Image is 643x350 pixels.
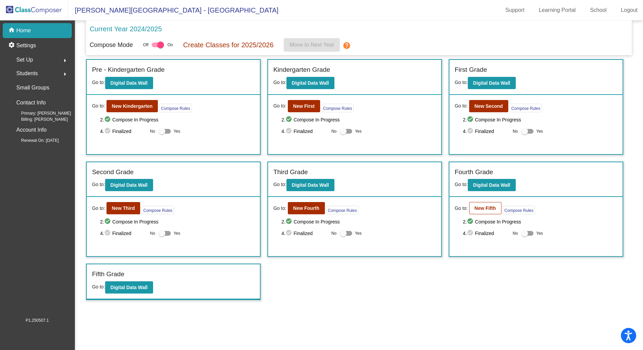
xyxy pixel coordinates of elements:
[455,65,487,75] label: First Grade
[142,206,174,214] button: Compose Rules
[536,229,543,237] span: Yes
[106,100,158,112] button: New Kindergarten
[16,125,47,135] p: Account Info
[112,205,135,211] b: New Third
[467,116,475,124] mat-icon: check_circle
[475,205,496,211] b: New Fifth
[513,230,518,236] span: No
[285,218,294,226] mat-icon: check_circle
[288,202,325,214] button: New Fourth
[174,229,180,237] span: Yes
[92,65,164,75] label: Pre - Kindergarten Grade
[105,77,153,89] button: Digital Data Wall
[292,182,329,188] b: Digital Data Wall
[273,167,308,177] label: Third Grade
[183,40,274,50] p: Create Classes for 2025/2026
[92,284,105,289] span: Go to:
[92,205,105,212] span: Go to:
[273,182,286,187] span: Go to:
[343,41,351,50] mat-icon: help
[331,128,336,134] span: No
[92,167,134,177] label: Second Grade
[61,56,69,65] mat-icon: arrow_right
[500,5,530,16] a: Support
[455,167,493,177] label: Fourth Grade
[100,116,255,124] span: 2. Compose In Progress
[536,127,543,135] span: Yes
[111,285,148,290] b: Digital Data Wall
[584,5,612,16] a: School
[89,24,162,34] p: Current Year 2024/2025
[286,179,334,191] button: Digital Data Wall
[105,179,153,191] button: Digital Data Wall
[61,70,69,78] mat-icon: arrow_right
[273,205,286,212] span: Go to:
[10,116,68,122] span: Billing: [PERSON_NAME]
[92,182,105,187] span: Go to:
[100,229,147,237] span: 4. Finalized
[273,65,330,75] label: Kindergarten Grade
[290,42,334,48] span: Move to Next Year
[16,55,33,65] span: Set Up
[92,102,105,110] span: Go to:
[455,102,467,110] span: Go to:
[106,202,141,214] button: New Third
[510,104,542,112] button: Compose Rules
[455,205,467,212] span: Go to:
[281,218,436,226] span: 2. Compose In Progress
[281,116,436,124] span: 2. Compose In Progress
[463,229,509,237] span: 4. Finalized
[467,218,475,226] mat-icon: check_circle
[105,281,153,294] button: Digital Data Wall
[100,127,147,135] span: 4. Finalized
[467,229,475,237] mat-icon: check_circle
[100,218,255,226] span: 2. Compose In Progress
[286,77,334,89] button: Digital Data Wall
[468,179,516,191] button: Digital Data Wall
[615,5,643,16] a: Logout
[68,5,279,16] span: [PERSON_NAME][GEOGRAPHIC_DATA] - [GEOGRAPHIC_DATA]
[285,127,294,135] mat-icon: check_circle
[143,42,148,48] span: Off
[455,80,467,85] span: Go to:
[513,128,518,134] span: No
[104,116,112,124] mat-icon: check_circle
[285,229,294,237] mat-icon: check_circle
[533,5,581,16] a: Learning Portal
[167,42,173,48] span: On
[159,104,192,112] button: Compose Rules
[331,230,336,236] span: No
[321,104,354,112] button: Compose Rules
[355,229,362,237] span: Yes
[16,69,38,78] span: Students
[463,116,617,124] span: 2. Compose In Progress
[467,127,475,135] mat-icon: check_circle
[112,103,153,109] b: New Kindergarten
[92,269,124,279] label: Fifth Grade
[469,100,508,112] button: New Second
[455,182,467,187] span: Go to:
[284,38,340,52] button: Move to Next Year
[463,127,509,135] span: 4. Finalized
[150,128,155,134] span: No
[16,41,36,50] p: Settings
[10,110,71,116] span: Primary: [PERSON_NAME]
[150,230,155,236] span: No
[285,116,294,124] mat-icon: check_circle
[16,83,49,93] p: Small Groups
[469,202,501,214] button: New Fifth
[473,182,510,188] b: Digital Data Wall
[16,27,31,35] p: Home
[104,218,112,226] mat-icon: check_circle
[104,127,112,135] mat-icon: check_circle
[468,77,516,89] button: Digital Data Wall
[281,127,328,135] span: 4. Finalized
[503,206,535,214] button: Compose Rules
[8,27,16,35] mat-icon: home
[10,137,59,144] span: Renewal On: [DATE]
[174,127,180,135] span: Yes
[288,100,320,112] button: New First
[281,229,328,237] span: 4. Finalized
[273,80,286,85] span: Go to:
[104,229,112,237] mat-icon: check_circle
